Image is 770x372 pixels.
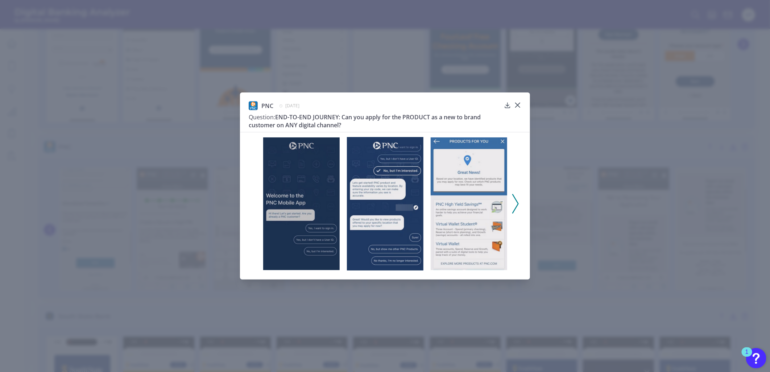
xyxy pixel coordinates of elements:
[249,113,501,129] h3: END-TO-END JOURNEY: Can you apply for the PRODUCT as a new to brand customer on ANY digital channel?
[285,103,299,109] span: [DATE]
[261,102,273,110] span: PNC
[745,352,749,361] div: 1
[746,348,766,368] button: Open Resource Center, 1 new notification
[249,113,275,121] span: Question:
